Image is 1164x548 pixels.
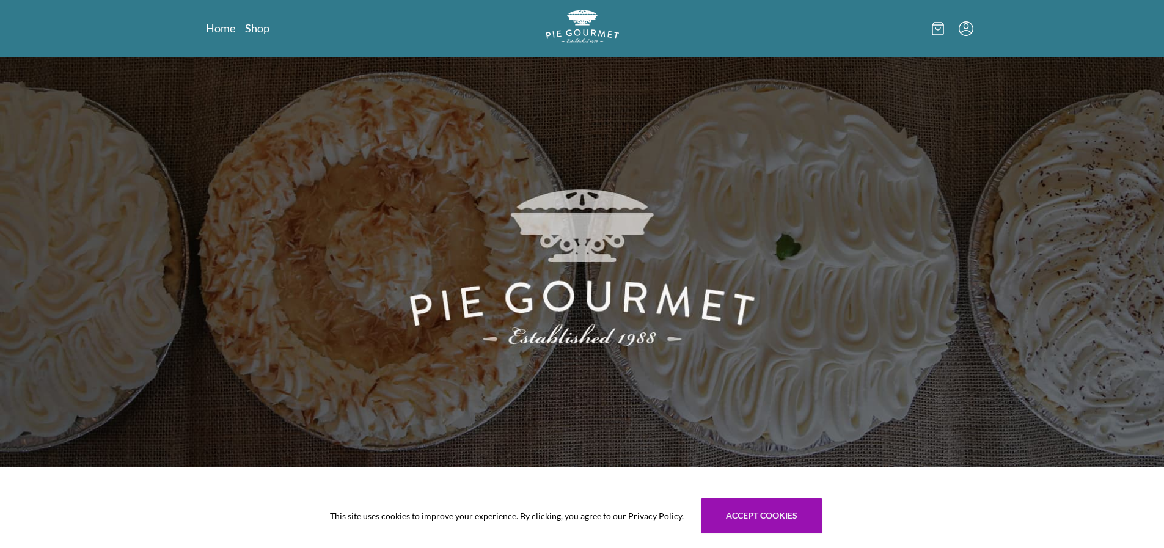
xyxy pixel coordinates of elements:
a: Logo [546,10,619,47]
img: logo [546,10,619,43]
a: Home [206,21,235,35]
span: This site uses cookies to improve your experience. By clicking, you agree to our Privacy Policy. [330,510,684,522]
button: Menu [959,21,973,36]
button: Accept cookies [701,498,822,533]
a: Shop [245,21,269,35]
